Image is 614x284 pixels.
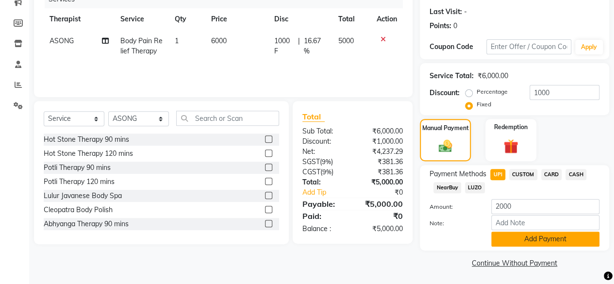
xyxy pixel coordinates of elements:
[465,182,485,193] span: LUZO
[44,205,113,215] div: Cleopatra Body Polish
[295,187,362,198] a: Add Tip
[352,126,410,136] div: ₹6,000.00
[44,191,122,201] div: Lulur Javanese Body Spa
[175,36,179,45] span: 1
[176,111,279,126] input: Search or Scan
[371,8,403,30] th: Action
[295,136,353,147] div: Discount:
[464,7,467,17] div: -
[44,219,129,229] div: Abhyanga Therapy 90 mins
[295,210,353,222] div: Paid:
[50,36,74,45] span: ASONG
[499,137,523,155] img: _gift.svg
[430,71,474,81] div: Service Total:
[478,71,508,81] div: ₹6,000.00
[477,87,508,96] label: Percentage
[541,169,562,180] span: CARD
[352,198,410,210] div: ₹5,000.00
[44,8,115,30] th: Therapist
[115,8,169,30] th: Service
[491,215,599,230] input: Add Note
[352,210,410,222] div: ₹0
[295,126,353,136] div: Sub Total:
[295,198,353,210] div: Payable:
[274,36,294,56] span: 1000 F
[422,219,484,228] label: Note:
[302,167,320,176] span: CGST
[430,42,486,52] div: Coupon Code
[44,134,129,145] div: Hot Stone Therapy 90 mins
[352,224,410,234] div: ₹5,000.00
[490,169,505,180] span: UPI
[304,36,327,56] span: 16.67 %
[295,224,353,234] div: Balance :
[422,124,469,133] label: Manual Payment
[295,177,353,187] div: Total:
[430,21,451,31] div: Points:
[362,187,410,198] div: ₹0
[565,169,586,180] span: CASH
[430,169,486,179] span: Payment Methods
[491,199,599,214] input: Amount
[352,177,410,187] div: ₹5,000.00
[434,138,457,154] img: _cash.svg
[268,8,332,30] th: Disc
[352,167,410,177] div: ₹381.36
[169,8,205,30] th: Qty
[352,136,410,147] div: ₹1,000.00
[295,147,353,157] div: Net:
[422,202,484,211] label: Amount:
[453,21,457,31] div: 0
[352,147,410,157] div: ₹4,237.29
[205,8,268,30] th: Price
[120,36,163,55] span: Body Pain Relief Therapy
[491,232,599,247] button: Add Payment
[332,8,371,30] th: Total
[430,7,462,17] div: Last Visit:
[477,100,491,109] label: Fixed
[322,168,332,176] span: 9%
[44,149,133,159] div: Hot Stone Therapy 120 mins
[352,157,410,167] div: ₹381.36
[295,157,353,167] div: ( )
[430,88,460,98] div: Discount:
[44,163,111,173] div: Potli Therapy 90 mins
[486,39,571,54] input: Enter Offer / Coupon Code
[302,157,320,166] span: SGST
[433,182,461,193] span: NearBuy
[322,158,331,166] span: 9%
[44,177,115,187] div: Potli Therapy 120 mins
[509,169,537,180] span: CUSTOM
[295,167,353,177] div: ( )
[575,40,603,54] button: Apply
[302,112,325,122] span: Total
[494,123,528,132] label: Redemption
[422,258,607,268] a: Continue Without Payment
[298,36,300,56] span: |
[211,36,227,45] span: 6000
[338,36,353,45] span: 5000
